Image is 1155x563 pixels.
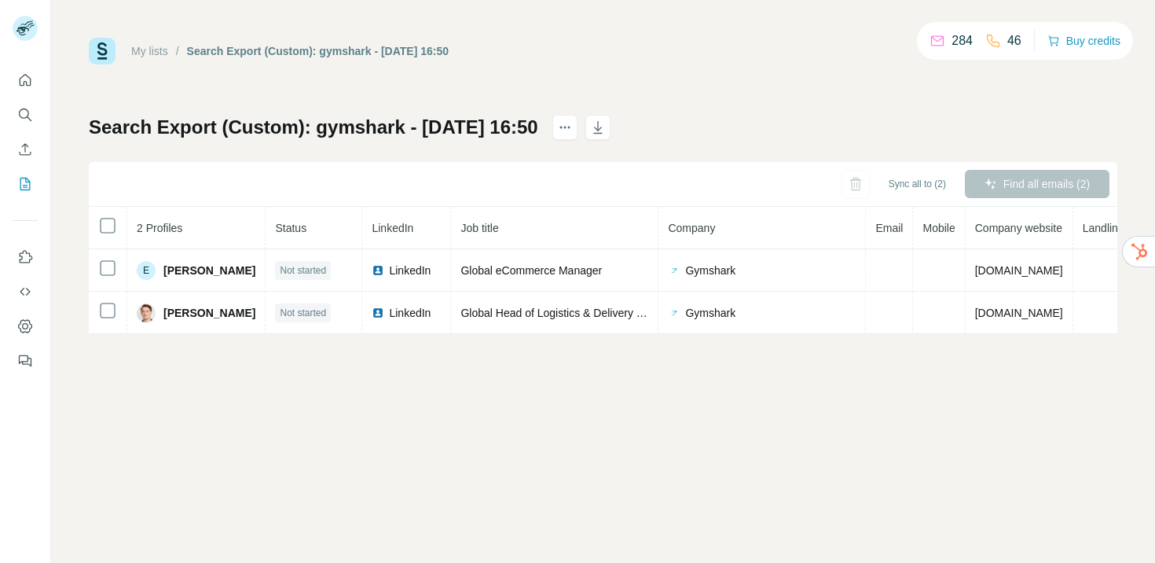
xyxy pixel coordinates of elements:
[975,307,1063,319] span: [DOMAIN_NAME]
[13,312,38,340] button: Dashboard
[668,222,715,234] span: Company
[275,222,306,234] span: Status
[131,45,168,57] a: My lists
[137,304,156,322] img: Avatar
[389,263,431,278] span: LinkedIn
[163,263,255,278] span: [PERSON_NAME]
[13,135,38,164] button: Enrich CSV
[372,264,384,277] img: LinkedIn logo
[89,115,538,140] h1: Search Export (Custom): gymshark - [DATE] 16:50
[280,263,326,278] span: Not started
[668,307,680,319] img: company-logo
[975,222,1062,234] span: Company website
[137,222,182,234] span: 2 Profiles
[1047,30,1120,52] button: Buy credits
[13,278,38,306] button: Use Surfe API
[685,305,735,321] span: Gymshark
[460,222,498,234] span: Job title
[13,66,38,94] button: Quick start
[878,172,957,196] button: Sync all to (2)
[922,222,955,234] span: Mobile
[187,43,449,59] div: Search Export (Custom): gymshark - [DATE] 16:50
[875,222,903,234] span: Email
[951,31,973,50] p: 284
[975,264,1063,277] span: [DOMAIN_NAME]
[13,243,38,271] button: Use Surfe on LinkedIn
[389,305,431,321] span: LinkedIn
[89,38,115,64] img: Surfe Logo
[13,170,38,198] button: My lists
[889,177,946,191] span: Sync all to (2)
[372,222,413,234] span: LinkedIn
[552,115,577,140] button: actions
[460,307,681,319] span: Global Head of Logistics & Delivery Solutions
[1083,222,1124,234] span: Landline
[1007,31,1021,50] p: 46
[176,43,179,59] li: /
[13,101,38,129] button: Search
[460,264,602,277] span: Global eCommerce Manager
[685,263,735,278] span: Gymshark
[13,347,38,375] button: Feedback
[668,264,680,277] img: company-logo
[280,306,326,320] span: Not started
[137,261,156,280] div: E
[372,307,384,319] img: LinkedIn logo
[163,305,255,321] span: [PERSON_NAME]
